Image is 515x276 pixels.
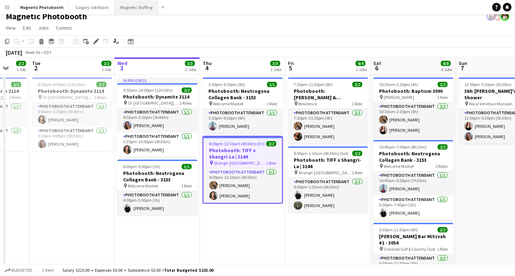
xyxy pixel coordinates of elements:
span: 1 Role [266,160,276,166]
app-card-role: Photobooth Attendant1/110:45am-6:00pm (7h15m)[PERSON_NAME] [373,171,453,196]
span: Royal Venetian Mansion [469,101,513,106]
span: 1 Role [352,101,362,106]
span: 3/3 [185,61,195,66]
span: 2/2 [266,141,276,146]
span: Thu [203,60,212,66]
button: Budgeted [4,266,33,274]
span: Sun [459,60,467,66]
span: 9:50am-9:00pm (11h10m) [38,82,85,87]
h3: Photobooth: Neutrogena Collagen Bank - 3153 [117,170,197,183]
span: Shangri-[GEOGRAPHIC_DATA] [214,160,266,166]
app-card-role: Photobooth Attendant2/28:00pm-12:30am (4h30m)[PERSON_NAME][PERSON_NAME] [203,168,282,203]
span: Budgeted [11,268,32,273]
span: 1 Role [352,170,362,175]
span: 2 Roles [435,164,448,169]
a: Jobs [35,23,52,32]
span: Residence [298,101,317,106]
span: 2 Roles [180,100,192,106]
span: 2 [31,64,40,72]
app-card-role: Photobooth Attendant1/16:00pm-7:00pm (1h)[PERSON_NAME] [373,196,453,220]
div: EDT [44,50,52,55]
span: 5 [287,64,294,72]
span: CF [GEOGRAPHIC_DATA][PERSON_NAME] [128,100,180,106]
span: Sat [373,60,381,66]
span: Total Budgeted $225.00 [164,267,213,273]
span: 3/3 [270,61,280,66]
div: 4 Jobs [441,67,452,72]
span: Oakdale Golf & Country Club [384,246,435,252]
span: Week 36 [24,50,41,55]
app-card-role: Photobooth Attendant1/14:00pm-5:00pm (1h)[PERSON_NAME] [117,191,197,215]
span: 1 Role [181,183,192,189]
span: 1/1 [267,82,277,87]
span: 2 Roles [94,95,106,100]
div: In progress [117,77,197,83]
span: Shangri-[GEOGRAPHIC_DATA] [298,170,352,175]
app-job-card: 10:45am-7:00pm (8h15m)2/2Photobooth: Neutrogena Collagen Bank - 3153 Welcome Market2 RolesPhotobo... [373,140,453,220]
app-card-role: Photobooth Attendant1/13:30pm-9:00pm (5h30m)[PERSON_NAME] [32,127,112,151]
span: 2 Roles [9,95,21,100]
span: Wed [117,60,127,66]
span: 3 [116,64,127,72]
button: Magnetic Photobooth [15,0,70,14]
div: 2 Jobs [185,67,196,72]
button: Magnetic Staffing [115,0,158,14]
span: Comms [56,25,72,31]
div: 1 Job [102,67,111,72]
h1: Magnetic Photobooth [6,11,87,22]
span: Welcome Market [128,183,158,189]
h3: [PERSON_NAME] Bar Mitzvah #1 - 3054 [373,233,453,246]
h3: Photobooth: Baptism 3090 [373,88,453,94]
span: 4/4 [355,61,365,66]
div: [DATE] [6,49,22,56]
app-job-card: 9:50am-9:00pm (11h10m)2/2Photobooth: Dynamite 3114 CF [GEOGRAPHIC_DATA][PERSON_NAME]2 RolesPhotob... [32,77,112,151]
app-card-role: Photobooth Attendant2/210:30am-2:30pm (4h)[PERSON_NAME][PERSON_NAME] [373,102,453,137]
span: 3:30pm-9:30pm (6h) [208,82,245,87]
span: 2/2 [352,151,362,156]
span: Edit [23,25,31,31]
app-job-card: 10:30am-2:30pm (4h)2/2Photobooth: Baptism 3090 [PERSON_NAME]1 RolePhotobooth Attendant2/210:30am-... [373,77,453,137]
div: 9:00pm-1:30am (4h30m) (Sat)2/2Photobooth: TIFF x Shangri-La | 3144 Shangri-[GEOGRAPHIC_DATA]1 Rol... [288,146,368,212]
a: Edit [20,23,34,32]
app-card-role: Photobooth Attendant1/13:30pm-9:30pm (6h)[PERSON_NAME] [203,109,283,133]
div: 2 Jobs [356,67,367,72]
app-job-card: In progress9:50am-10:00pm (12h10m)2/2Photobooth: Dynamite 3114 CF [GEOGRAPHIC_DATA][PERSON_NAME]2... [117,77,197,157]
span: Tue [32,60,40,66]
div: 1 Job [16,67,26,72]
span: 7:30pm-11:30pm (4h) [294,82,333,87]
app-card-role: Photobooth Attendant1/19:50am-3:30pm (5h40m)[PERSON_NAME] [32,102,112,127]
span: 2/2 [96,82,106,87]
span: 2/2 [182,87,192,93]
span: 2/2 [16,61,26,66]
span: 8:00pm-12:30am (4h30m) (Fri) [209,141,265,146]
span: 12:00pm-5:30pm (5h30m) [464,82,511,87]
span: 2/2 [438,227,448,232]
a: Comms [53,23,75,32]
span: 2/2 [438,144,448,150]
h3: Photobooth: TIFF x Shangri-La | 3144 [203,147,282,160]
app-job-card: 7:30pm-11:30pm (4h)2/2Photobooth: [PERSON_NAME] & [PERSON_NAME] Wedding - 3171 Residence1 RolePho... [288,77,368,144]
span: View [6,25,16,31]
h3: Photobooth: Neutrogena Collagen Bank - 3153 [203,88,283,101]
span: [PERSON_NAME] [384,95,414,100]
a: View [3,23,19,32]
span: Jobs [38,25,49,31]
span: 2/2 [352,82,362,87]
span: CF [GEOGRAPHIC_DATA][PERSON_NAME] [42,95,94,100]
span: 9:50am-10:00pm (12h10m) [123,87,173,93]
h3: Photobooth: Dynamite 3114 [117,94,197,100]
app-job-card: 8:00pm-12:30am (4h30m) (Fri)2/2Photobooth: TIFF x Shangri-La | 3144 Shangri-[GEOGRAPHIC_DATA]1 Ro... [203,136,283,204]
app-user-avatar: Kara & Monika [494,12,502,21]
span: 1 Role [437,246,448,252]
app-job-card: 3:30pm-9:30pm (6h)1/1Photobooth: Neutrogena Collagen Bank - 3153 Welcome Market1 RolePhotobooth A... [203,77,283,133]
span: 4:00pm-5:00pm (1h) [123,164,160,169]
app-card-role: Photobooth Attendant2/29:00pm-1:30am (4h30m)[PERSON_NAME][PERSON_NAME] [288,178,368,212]
div: 2 Jobs [271,67,282,72]
app-job-card: 4:00pm-5:00pm (1h)1/1Photobooth: Neutrogena Collagen Bank - 3153 Welcome Market1 RolePhotobooth A... [117,160,197,215]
